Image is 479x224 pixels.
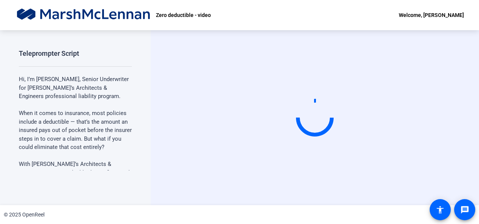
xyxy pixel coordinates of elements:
img: OpenReel logo [15,8,152,23]
div: Teleprompter Script [19,49,79,58]
mat-icon: message [460,205,469,214]
p: Zero deductible - video [156,11,211,20]
mat-icon: accessibility [436,205,445,214]
p: When it comes to insurance, most policies include a deductible — that’s the amount an insured pay... [19,109,132,160]
p: Hi, I’m [PERSON_NAME], Senior Underwriter for [PERSON_NAME]’s Architects & Engineers professional... [19,75,132,109]
div: © 2025 OpenReel [4,211,44,219]
div: Welcome, [PERSON_NAME] [399,11,464,20]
